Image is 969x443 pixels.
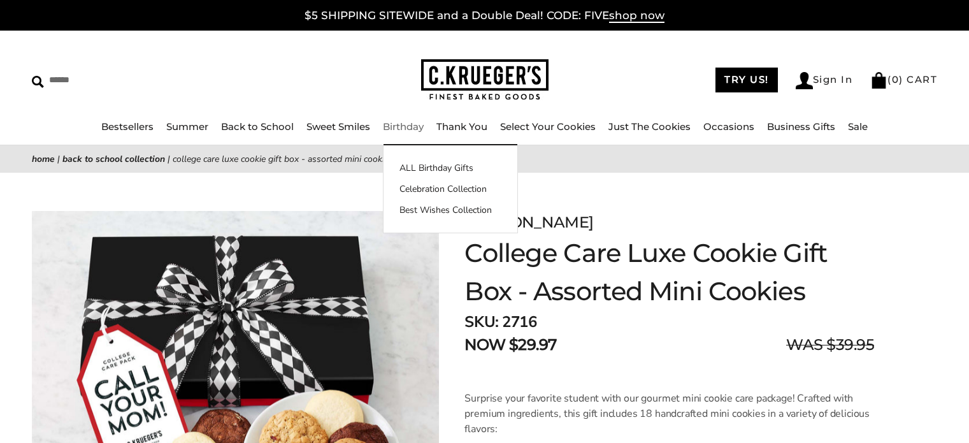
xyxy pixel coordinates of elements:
[892,73,900,85] span: 0
[786,333,874,356] p: WAS $39.95
[870,72,887,89] img: Bag
[32,76,44,88] img: Search
[870,73,937,85] a: (0) CART
[384,161,517,175] a: ALL Birthday Gifts
[436,120,487,133] a: Thank You
[609,9,664,23] span: shop now
[32,70,247,90] input: Search
[383,120,424,133] a: Birthday
[32,153,55,165] a: Home
[464,234,874,310] h1: College Care Luxe Cookie Gift Box - Assorted Mini Cookies
[608,120,691,133] a: Just The Cookies
[796,72,813,89] img: Account
[500,120,596,133] a: Select Your Cookies
[62,153,165,165] a: Back To School Collection
[57,153,60,165] span: |
[306,120,370,133] a: Sweet Smiles
[173,153,393,165] span: College Care Luxe Cookie Gift Box - Assorted Mini Cookies
[305,9,664,23] a: $5 SHIPPING SITEWIDE and a Double Deal! CODE: FIVEshop now
[168,153,170,165] span: |
[464,312,498,332] strong: SKU:
[464,211,874,234] p: [PERSON_NAME]
[384,203,517,217] a: Best Wishes Collection
[32,152,937,166] nav: breadcrumbs
[101,120,154,133] a: Bestsellers
[703,120,754,133] a: Occasions
[502,312,536,332] span: 2716
[166,120,208,133] a: Summer
[796,72,853,89] a: Sign In
[848,120,868,133] a: Sale
[384,182,517,196] a: Celebration Collection
[715,68,778,92] a: TRY US!
[464,333,556,356] p: NOW $29.97
[421,59,549,101] img: C.KRUEGER'S
[221,120,294,133] a: Back to School
[767,120,835,133] a: Business Gifts
[464,391,874,437] p: Surprise your favorite student with our gourmet mini cookie care package! Crafted with premium in...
